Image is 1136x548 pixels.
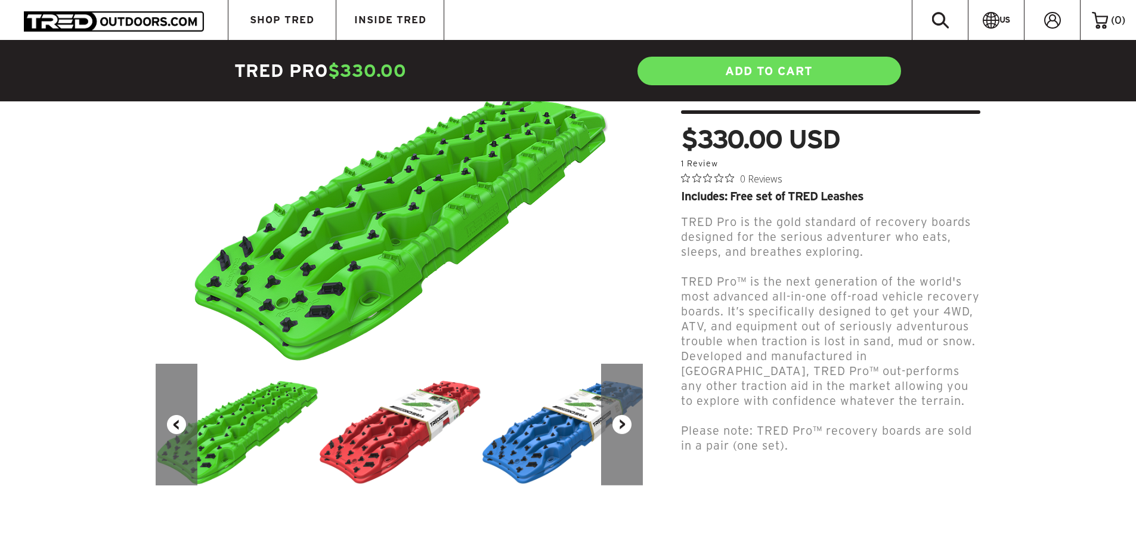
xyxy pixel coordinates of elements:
[24,11,204,31] img: TRED Outdoors America
[156,364,197,485] button: Previous
[636,55,902,86] a: ADD TO CART
[481,364,644,485] img: TRED_Pro_ISO-Blue_300x.png
[1092,12,1108,29] img: cart-icon
[191,52,608,364] img: TRED_Pro_ISO_GREEN_x2_40eeb962-f01a-4fbf-a891-2107ed5b4955_700x.png
[328,61,407,81] span: $330.00
[354,15,426,25] span: INSIDE TRED
[681,159,718,168] a: 1 reviews
[234,59,568,83] h4: TRED Pro
[1111,15,1125,26] span: ( )
[601,364,643,485] button: Next
[681,424,972,452] span: Please note: TRED Pro™ recovery boards are sold in a pair (one set).
[681,275,980,407] span: TRED Pro™ is the next generation of the world's most advanced all-in-one off-road vehicle recover...
[318,364,481,485] img: TRED_Pro_ISO-Red_300x.png
[250,15,314,25] span: SHOP TRED
[681,126,840,152] span: $330.00 USD
[681,215,980,259] p: TRED Pro is the gold standard of recovery boards designed for the serious adventurer who eats, sl...
[740,169,782,187] span: 0 Reviews
[681,190,980,202] div: Includes: Free set of TRED Leashes
[1115,14,1122,26] span: 0
[681,169,782,187] button: Rated 0 out of 5 stars from 0 reviews. Jump to reviews.
[156,364,318,485] img: TRED_Pro_ISO_GREEN_x2_40eeb962-f01a-4fbf-a891-2107ed5b4955_300x.png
